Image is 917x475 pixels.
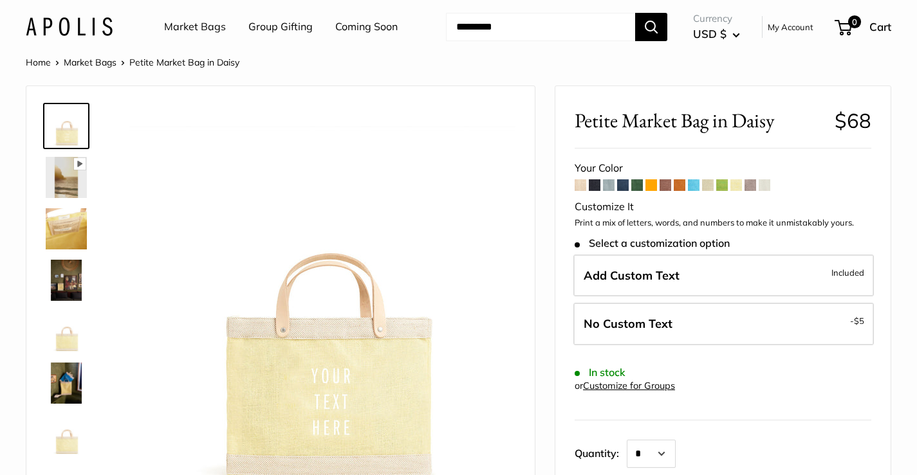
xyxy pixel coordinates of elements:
img: Petite Market Bag in Daisy [46,208,87,249]
img: Petite Market Bag in Daisy [46,311,87,352]
span: 0 [848,15,861,28]
label: Quantity: [575,436,627,468]
span: Currency [693,10,740,28]
a: Home [26,57,51,68]
span: USD $ [693,27,727,40]
a: Market Bags [164,17,226,37]
a: Petite Market Bag in Daisy [43,206,89,252]
img: Petite Market Bag in Daisy [46,260,87,301]
a: 0 Cart [836,17,891,37]
img: Petite Market Bag in Daisy [46,105,87,147]
a: Petite Market Bag in Daisy [43,309,89,355]
button: USD $ [693,24,740,44]
div: Your Color [575,159,871,178]
nav: Breadcrumb [26,54,239,71]
a: Petite Market Bag in Daisy [43,411,89,458]
label: Add Custom Text [573,255,874,297]
img: Petite Market Bag in Daisy [46,363,87,404]
a: Market Bags [64,57,116,68]
a: Petite Market Bag in Daisy [43,360,89,406]
p: Print a mix of letters, words, and numbers to make it unmistakably yours. [575,217,871,229]
a: My Account [768,19,813,35]
a: Customize for Groups [583,380,675,391]
button: Search [635,13,667,41]
span: - [850,313,864,328]
a: Petite Market Bag in Daisy [43,103,89,149]
img: Petite Market Bag in Daisy [46,414,87,455]
span: Included [831,265,864,280]
span: Cart [869,20,891,33]
a: Coming Soon [335,17,398,37]
span: $5 [854,316,864,326]
label: Leave Blank [573,303,874,345]
span: Select a customization option [575,237,730,249]
span: Add Custom Text [584,268,680,283]
span: No Custom Text [584,316,672,331]
span: $68 [835,108,871,133]
a: Petite Market Bag in Daisy [43,154,89,201]
span: Petite Market Bag in Daisy [129,57,239,68]
input: Search... [446,13,635,41]
img: Apolis [26,17,113,36]
span: Petite Market Bag in Daisy [575,109,825,132]
a: Petite Market Bag in Daisy [43,257,89,303]
div: or [575,377,675,395]
img: Petite Market Bag in Daisy [46,157,87,198]
div: Customize It [575,197,871,217]
span: In stock [575,366,625,379]
a: Group Gifting [248,17,313,37]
